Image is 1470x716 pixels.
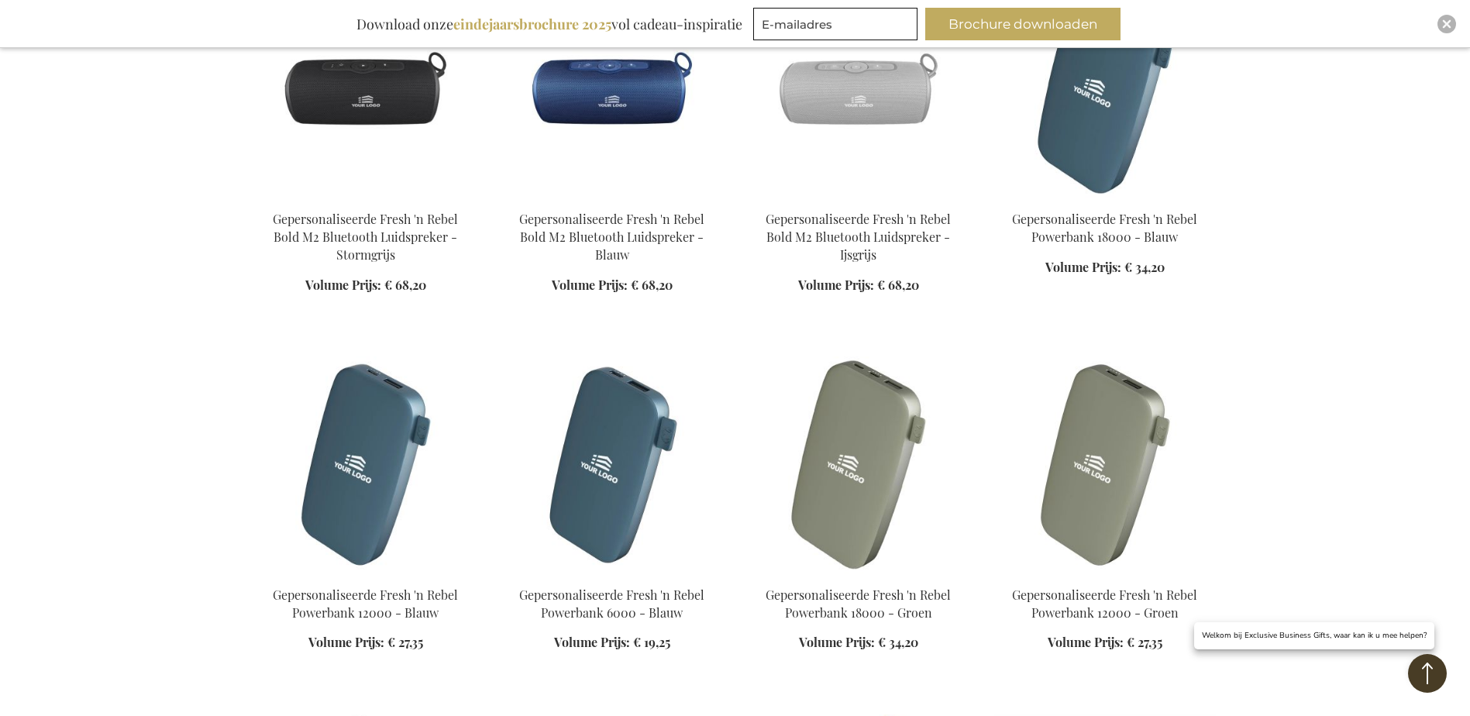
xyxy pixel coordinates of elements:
a: Gepersonaliseerde Fresh 'n Rebel Bold M2 Bluetooth Luidspreker - Stormgrijs [273,211,458,263]
button: Brochure downloaden [925,8,1121,40]
a: Volume Prijs: € 68,20 [305,277,426,294]
span: € 19,25 [633,634,670,650]
div: Close [1437,15,1456,33]
a: Volume Prijs: € 27,35 [1048,634,1162,652]
span: € 68,20 [877,277,919,293]
a: Gepersonaliseerde Fresh 'n Rebel Bold M2 Bluetooth Luidspreker - Blauw [519,211,704,263]
a: Gepersonaliseerde Fresh 'n Rebel Powerbank 6000 - Blauw [501,567,723,582]
a: Gepersonaliseerde Fresh 'n Rebel Powerbank 12000 - Blauw [273,587,458,621]
a: Volume Prijs: € 34,20 [799,634,918,652]
span: Volume Prijs: [799,634,875,650]
span: € 27,35 [387,634,423,650]
span: Volume Prijs: [308,634,384,650]
span: Volume Prijs: [554,634,630,650]
span: € 34,20 [1124,259,1165,275]
a: Volume Prijs: € 27,35 [308,634,423,652]
img: Gepersonaliseerde Fresh 'n Rebel Powerbank 12000 - Blauw [255,356,477,573]
span: Volume Prijs: [798,277,874,293]
a: Gepersonaliseerde Fresh 'n Rebel Powerbank 18000 - Blauw [1012,211,1197,245]
a: Gepersonaliseerde Fresh 'n Rebel Powerbank 18000 - Blauw [994,191,1216,206]
a: Gepersonaliseerde Fresh 'n Rebel Powerbank 12000 - Groen [1012,587,1197,621]
form: marketing offers and promotions [753,8,922,45]
a: Gepersonaliseerde Fresh 'n Rebel Bold M2 Bluetooth Luidspreker - Ijsgrijs [748,191,969,206]
a: Gepersonaliseerde Fresh 'n Rebel Powerbank 18000 - Groen [766,587,951,621]
a: Volume Prijs: € 34,20 [1045,259,1165,277]
span: € 68,20 [384,277,426,293]
img: Gepersonaliseerde Fresh 'n Rebel Powerbank 18000 - Groen [748,356,969,573]
a: Volume Prijs: € 68,20 [798,277,919,294]
a: Gepersonaliseerde Fresh 'n Rebel Bold M2 Bluetooth Luidspreker - Stormgrijs [255,191,477,206]
span: € 34,20 [878,634,918,650]
span: Volume Prijs: [1048,634,1124,650]
b: eindejaarsbrochure 2025 [453,15,611,33]
span: € 68,20 [631,277,673,293]
a: Volume Prijs: € 19,25 [554,634,670,652]
span: Volume Prijs: [552,277,628,293]
img: Gepersonaliseerde Fresh 'n Rebel Powerbank 6000 - Blauw [501,356,723,573]
a: Gepersonaliseerde Fresh 'n Rebel Bold M2 Bluetooth Luidspreker - Blauw [501,191,723,206]
span: Volume Prijs: [1045,259,1121,275]
a: Gepersonaliseerde Fresh 'n Rebel Bold M2 Bluetooth Luidspreker - Ijsgrijs [766,211,951,263]
img: Close [1442,19,1451,29]
a: Gepersonaliseerde Fresh 'n Rebel Powerbank 18000 - Groen [748,567,969,582]
a: Volume Prijs: € 68,20 [552,277,673,294]
div: Download onze vol cadeau-inspiratie [349,8,749,40]
a: Gepersonaliseerde Fresh 'n Rebel Powerbank 6000 - Blauw [519,587,704,621]
a: Gepersonaliseerde Fresh 'n Rebel Powerbank 12000 - Blauw [255,567,477,582]
input: E-mailadres [753,8,917,40]
span: € 27,35 [1127,634,1162,650]
span: Volume Prijs: [305,277,381,293]
a: Gepersonaliseerde Fresh 'n Rebel Powerbank 12000 - Groen [994,567,1216,582]
img: Gepersonaliseerde Fresh 'n Rebel Powerbank 12000 - Groen [994,356,1216,573]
